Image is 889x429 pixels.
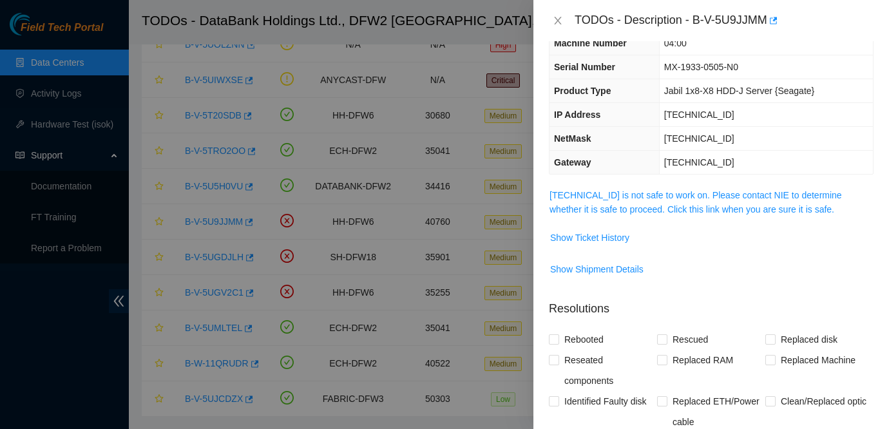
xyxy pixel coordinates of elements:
span: Reseated components [559,350,657,391]
span: Gateway [554,157,591,167]
span: close [553,15,563,26]
span: Replaced disk [776,329,843,350]
span: IP Address [554,110,600,120]
button: Show Ticket History [550,227,630,248]
span: [TECHNICAL_ID] [664,110,734,120]
span: 04:00 [664,38,687,48]
button: Close [549,15,567,27]
span: [TECHNICAL_ID] [664,133,734,144]
span: Identified Faulty disk [559,391,652,412]
div: TODOs - Description - B-V-5U9JJMM [575,10,874,31]
span: Clean/Replaced optic [776,391,872,412]
span: Show Ticket History [550,231,629,245]
button: Show Shipment Details [550,259,644,280]
span: [TECHNICAL_ID] [664,157,734,167]
p: Resolutions [549,290,874,318]
span: Serial Number [554,62,615,72]
span: Replaced RAM [667,350,738,370]
span: Machine Number [554,38,627,48]
span: Jabil 1x8-X8 HDD-J Server {Seagate} [664,86,814,96]
span: MX-1933-0505-N0 [664,62,738,72]
span: Replaced Machine [776,350,861,370]
span: Product Type [554,86,611,96]
span: Rescued [667,329,713,350]
span: Show Shipment Details [550,262,644,276]
span: Rebooted [559,329,609,350]
a: [TECHNICAL_ID] is not safe to work on. Please contact NIE to determine whether it is safe to proc... [550,190,842,214]
span: NetMask [554,133,591,144]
